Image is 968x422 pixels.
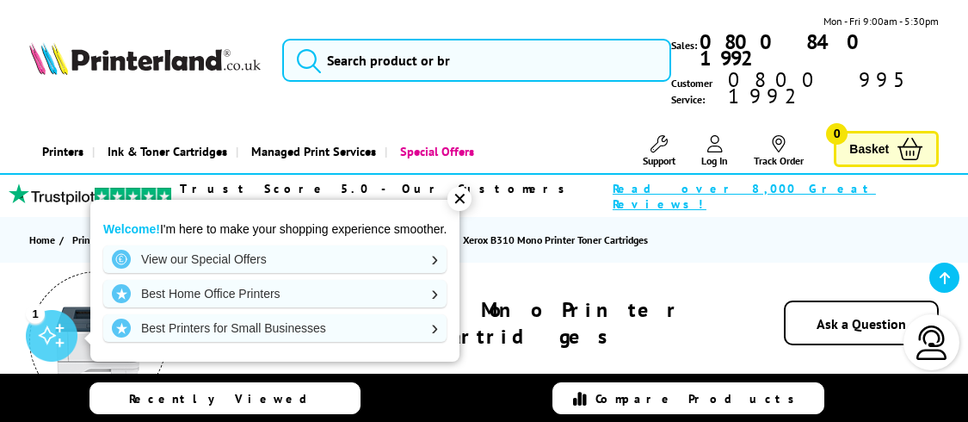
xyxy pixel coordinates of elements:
[915,326,949,360] img: user-headset-light.svg
[95,188,170,205] img: trustpilot rating
[89,382,361,414] a: Recently Viewed
[643,154,675,167] span: Support
[754,135,804,167] a: Track Order
[103,221,447,237] p: I'm here to make your shopping experience smoother.
[103,222,160,236] strong: Welcome!
[447,187,472,211] div: ✕
[236,129,385,173] a: Managed Print Services
[180,181,922,212] a: Trust Score 5.0 - Our Customers Love Us -Read over 8,000 Great Reviews!
[103,245,447,273] a: View our Special Offers
[826,123,848,145] span: 0
[72,231,163,249] span: Printer Consumables
[697,34,939,66] a: 0800 840 1992
[9,183,95,205] img: trustpilot rating
[671,37,697,53] span: Sales:
[817,315,906,332] a: Ask a Question
[29,42,262,75] img: Printerland Logo
[701,154,728,167] span: Log In
[671,71,939,108] span: Customer Service:
[823,13,939,29] span: Mon - Fri 9:00am - 5:30pm
[385,129,483,173] a: Special Offers
[55,297,141,383] img: Xerox B310 Mono Printer Toner Cartridges
[725,71,939,104] span: 0800 995 1992
[552,382,824,414] a: Compare Products
[103,280,447,307] a: Best Home Office Printers
[849,138,889,161] span: Basket
[282,39,671,82] input: Search product or br
[463,233,648,246] span: Xerox B310 Mono Printer Toner Cartridges
[834,131,939,168] a: Basket 0
[29,231,59,249] a: Home
[201,296,738,350] h1: Xerox B310 Mono Printer Toner Cartridges
[29,129,92,173] a: Printers
[129,391,324,406] span: Recently Viewed
[72,231,168,249] a: Printer Consumables
[701,135,728,167] a: Log In
[595,391,804,406] span: Compare Products
[700,28,872,71] b: 0800 840 1992
[643,135,675,167] a: Support
[29,42,262,78] a: Printerland Logo
[26,304,45,323] div: 1
[103,314,447,342] a: Best Printers for Small Businesses
[613,181,922,212] span: Read over 8,000 Great Reviews!
[108,129,227,173] span: Ink & Toner Cartridges
[92,129,236,173] a: Ink & Toner Cartridges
